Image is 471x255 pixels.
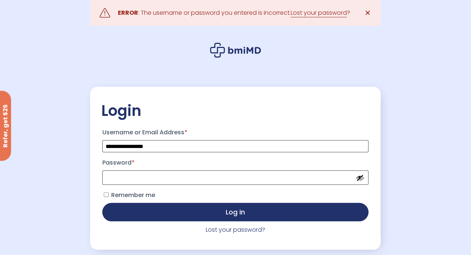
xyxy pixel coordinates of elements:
input: Remember me [104,192,109,197]
button: Show password [356,174,364,182]
a: Lost your password? [206,225,265,234]
h2: Login [101,101,369,120]
strong: ERROR [118,8,138,17]
div: : The username or password you entered is incorrect. ? [118,8,350,18]
a: Lost your password [291,8,347,17]
span: ✕ [365,8,371,18]
button: Log in [102,203,368,221]
label: Password [102,157,368,169]
label: Username or Email Address [102,127,368,138]
a: ✕ [361,6,375,20]
span: Remember me [111,191,155,199]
